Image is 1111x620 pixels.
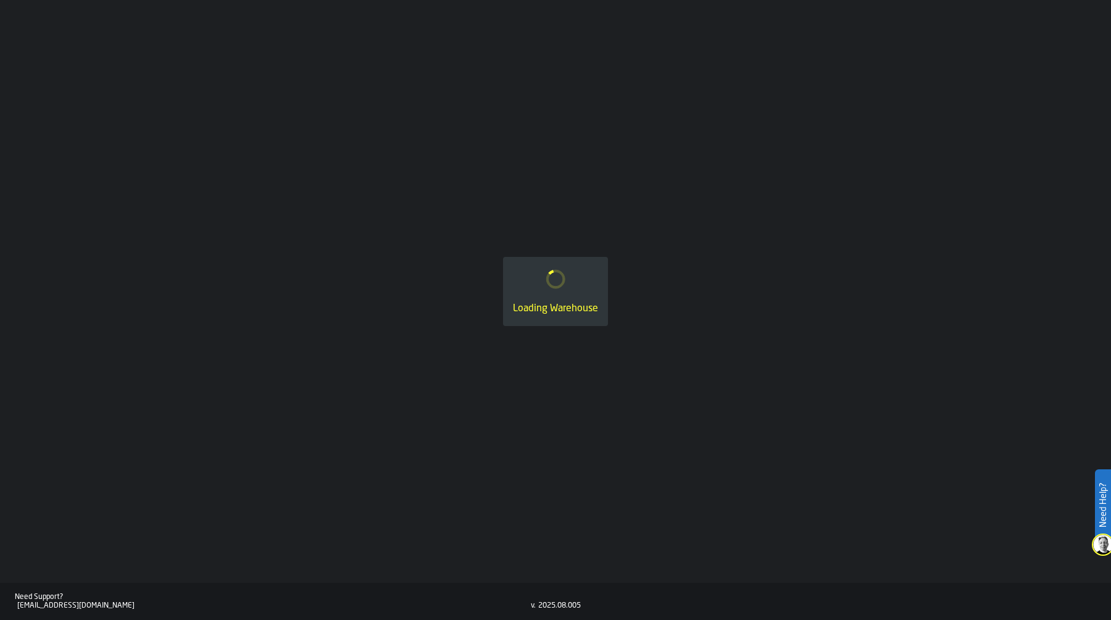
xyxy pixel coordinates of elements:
[1096,471,1110,540] label: Need Help?
[513,301,598,316] div: Loading Warehouse
[15,593,531,601] div: Need Support?
[538,601,581,610] div: 2025.08.005
[531,601,536,610] div: v.
[17,601,531,610] div: [EMAIL_ADDRESS][DOMAIN_NAME]
[15,593,531,610] a: Need Support?[EMAIL_ADDRESS][DOMAIN_NAME]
